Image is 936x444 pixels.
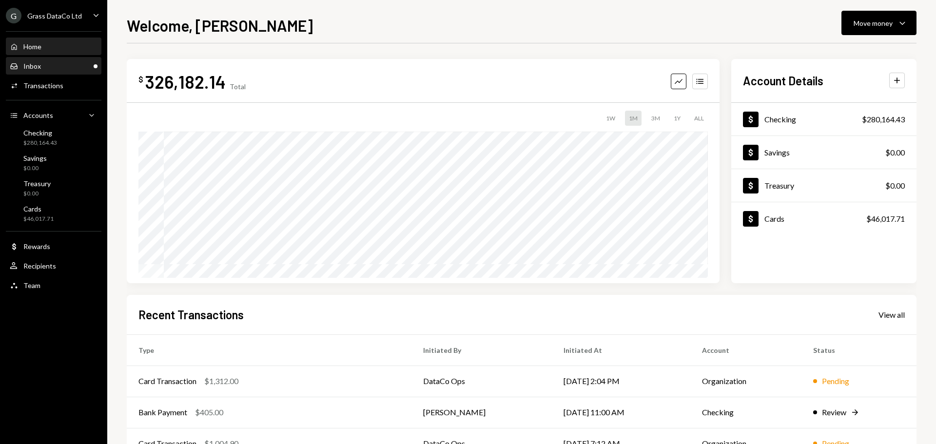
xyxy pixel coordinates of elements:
[690,334,801,366] th: Account
[862,114,905,125] div: $280,164.43
[690,111,708,126] div: ALL
[23,262,56,270] div: Recipients
[878,309,905,320] a: View all
[764,115,796,124] div: Checking
[23,205,54,213] div: Cards
[27,12,82,20] div: Grass DataCo Ltd
[23,242,50,251] div: Rewards
[6,57,101,75] a: Inbox
[6,276,101,294] a: Team
[6,176,101,200] a: Treasury$0.00
[731,136,916,169] a: Savings$0.00
[731,202,916,235] a: Cards$46,017.71
[878,310,905,320] div: View all
[23,190,51,198] div: $0.00
[411,397,552,428] td: [PERSON_NAME]
[6,8,21,23] div: G
[145,71,226,93] div: 326,182.14
[690,397,801,428] td: Checking
[6,106,101,124] a: Accounts
[6,77,101,94] a: Transactions
[822,375,849,387] div: Pending
[23,42,41,51] div: Home
[138,375,196,387] div: Card Transaction
[764,148,790,157] div: Savings
[866,213,905,225] div: $46,017.71
[885,180,905,192] div: $0.00
[6,38,101,55] a: Home
[23,139,57,147] div: $280,164.43
[731,169,916,202] a: Treasury$0.00
[743,73,823,89] h2: Account Details
[552,366,690,397] td: [DATE] 2:04 PM
[23,179,51,188] div: Treasury
[602,111,619,126] div: 1W
[23,62,41,70] div: Inbox
[6,237,101,255] a: Rewards
[127,334,411,366] th: Type
[6,257,101,274] a: Recipients
[23,215,54,223] div: $46,017.71
[204,375,238,387] div: $1,312.00
[731,103,916,135] a: Checking$280,164.43
[885,147,905,158] div: $0.00
[854,18,893,28] div: Move money
[6,151,101,174] a: Savings$0.00
[552,334,690,366] th: Initiated At
[801,334,916,366] th: Status
[23,281,40,290] div: Team
[195,406,223,418] div: $405.00
[127,16,313,35] h1: Welcome, [PERSON_NAME]
[138,406,187,418] div: Bank Payment
[230,82,246,91] div: Total
[23,154,47,162] div: Savings
[23,111,53,119] div: Accounts
[411,334,552,366] th: Initiated By
[764,214,784,223] div: Cards
[822,406,846,418] div: Review
[23,81,63,90] div: Transactions
[138,307,244,323] h2: Recent Transactions
[138,75,143,84] div: $
[552,397,690,428] td: [DATE] 11:00 AM
[23,164,47,173] div: $0.00
[690,366,801,397] td: Organization
[764,181,794,190] div: Treasury
[411,366,552,397] td: DataCo Ops
[841,11,916,35] button: Move money
[23,129,57,137] div: Checking
[670,111,684,126] div: 1Y
[6,126,101,149] a: Checking$280,164.43
[6,202,101,225] a: Cards$46,017.71
[625,111,642,126] div: 1M
[647,111,664,126] div: 3M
